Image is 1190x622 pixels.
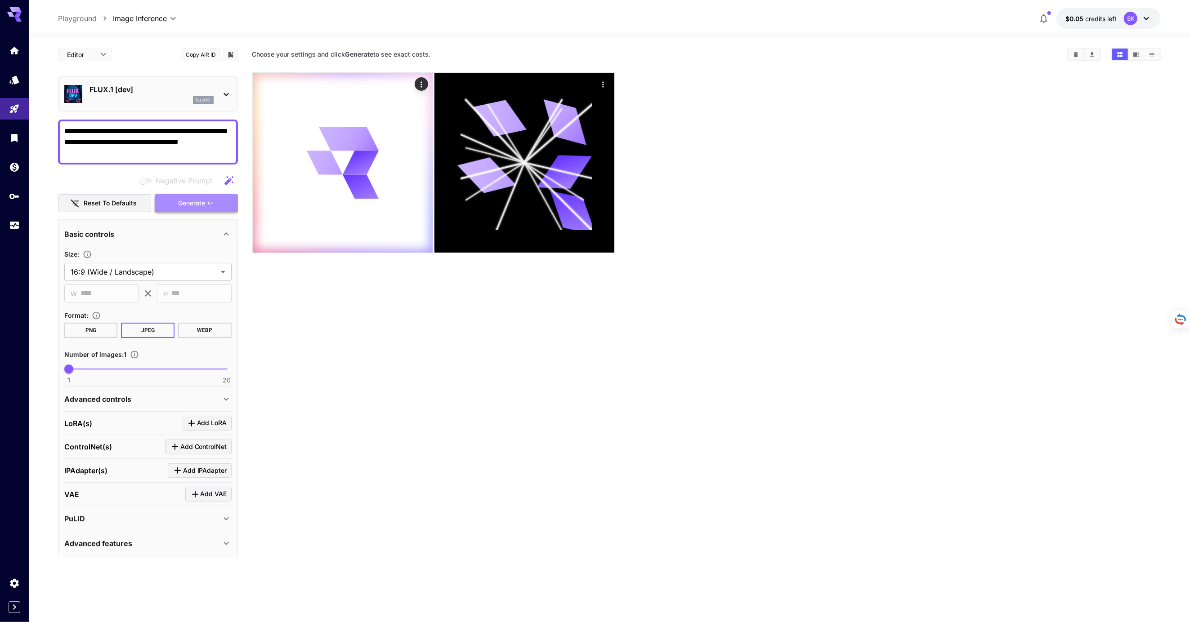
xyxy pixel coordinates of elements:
div: Models [9,74,20,85]
div: SK [1124,12,1137,25]
span: Add IPAdapter [183,465,227,476]
b: Generate [345,50,374,58]
button: PNG [64,323,118,338]
span: Add VAE [201,489,227,500]
span: W [71,289,77,299]
button: $0.05SK [1056,8,1161,29]
div: Advanced features [64,533,232,554]
div: $0.05 [1065,14,1117,23]
a: Playground [58,13,97,24]
div: Library [9,132,20,143]
button: Add to library [227,49,235,60]
button: Choose the file format for the output image. [88,311,104,320]
button: Click to add IPAdapter [168,463,232,478]
p: IPAdapter(s) [64,465,107,476]
span: 16:9 (Wide / Landscape) [71,267,217,277]
div: PuLID [64,508,232,529]
span: Add LoRA [197,418,227,429]
span: Format : [64,311,88,319]
button: Reset to defaults [58,194,152,213]
span: Size : [64,250,79,258]
span: Number of images : 1 [64,351,126,358]
span: Editor [67,50,95,59]
div: Show images in grid viewShow images in video viewShow images in list view [1111,48,1161,61]
div: FLUX.1 [dev]flux1d [64,80,232,108]
span: Negative Prompt [156,175,213,186]
span: credits left [1085,15,1117,22]
span: H [163,289,168,299]
button: Copy AIR ID [181,48,221,61]
span: $0.05 [1065,15,1085,22]
span: 20 [223,376,231,385]
p: FLUX.1 [dev] [89,84,214,95]
div: Basic controls [64,223,232,245]
button: Click to add ControlNet [165,440,232,454]
p: LoRA(s) [64,418,92,429]
span: Add ControlNet [180,441,227,453]
button: Expand sidebar [9,601,20,613]
span: Image Inference [113,13,167,24]
div: Clear ImagesDownload All [1067,48,1101,61]
button: Download All [1084,49,1100,60]
nav: breadcrumb [58,13,113,24]
button: Clear Images [1068,49,1084,60]
p: Basic controls [64,229,114,240]
div: Actions [414,77,428,91]
button: Specify how many images to generate in a single request. Each image generation will be charged se... [126,350,143,359]
p: Advanced features [64,538,132,549]
p: ControlNet(s) [64,441,112,452]
p: PuLID [64,513,85,524]
span: Choose your settings and click to see exact costs. [252,50,431,58]
button: Show images in list view [1144,49,1160,60]
button: Show images in video view [1128,49,1144,60]
div: Advanced controls [64,388,232,410]
div: Actions [596,77,610,91]
span: Generate [178,198,205,209]
button: Adjust the dimensions of the generated image by specifying its width and height in pixels, or sel... [79,250,95,259]
p: VAE [64,489,79,500]
div: Settings [9,578,20,589]
p: Advanced controls [64,394,131,404]
p: flux1d [196,97,211,103]
div: API Keys [9,191,20,202]
button: Show images in grid view [1112,49,1128,60]
button: Click to add VAE [185,487,232,502]
span: Negative prompts are not compatible with the selected model. [138,175,220,186]
div: Usage [9,220,20,231]
button: JPEG [121,323,174,338]
div: Home [9,45,20,56]
span: 1 [67,376,70,385]
div: Wallet [9,161,20,173]
div: Playground [9,103,20,115]
button: Click to add LoRA [182,416,232,431]
button: Generate [155,194,237,213]
button: WEBP [178,323,232,338]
